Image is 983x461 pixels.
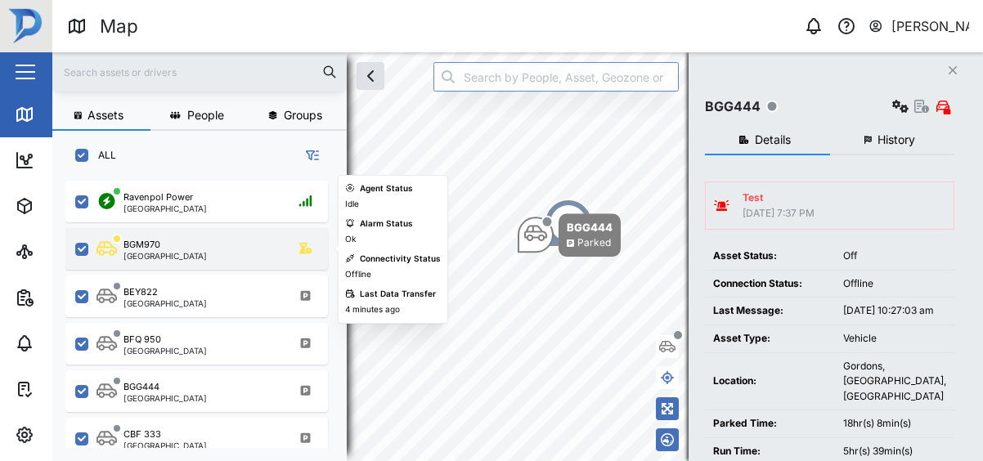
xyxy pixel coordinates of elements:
[891,16,970,37] div: [PERSON_NAME]
[123,252,207,260] div: [GEOGRAPHIC_DATA]
[544,199,593,248] div: Map marker
[713,374,827,389] div: Location:
[43,334,93,352] div: Alarms
[43,243,82,261] div: Sites
[843,444,946,459] div: 5hr(s) 39min(s)
[123,204,207,213] div: [GEOGRAPHIC_DATA]
[743,206,815,222] div: [DATE] 7:37 PM
[88,149,116,162] label: ALL
[123,190,193,204] div: Ravenpol Power
[567,219,613,235] div: BGG444
[43,151,116,169] div: Dashboard
[878,134,915,145] span: History
[843,303,946,319] div: [DATE] 10:27:03 am
[187,110,224,121] span: People
[62,60,337,84] input: Search assets or drivers
[43,197,93,215] div: Assets
[345,198,359,211] div: Idle
[123,285,158,299] div: BEY822
[713,416,827,432] div: Parked Time:
[713,303,827,319] div: Last Message:
[577,235,611,251] div: Parked
[713,248,827,264] div: Asset Status:
[123,299,207,307] div: [GEOGRAPHIC_DATA]
[8,8,44,44] img: Main Logo
[43,426,101,444] div: Settings
[123,238,160,252] div: BGM970
[43,105,79,123] div: Map
[360,253,441,266] div: Connectivity Status
[360,217,413,230] div: Alarm Status
[345,268,371,281] div: Offline
[705,96,761,117] div: BGG444
[743,190,815,206] div: Test
[755,134,791,145] span: Details
[65,175,346,448] div: grid
[345,233,356,246] div: Ok
[843,276,946,292] div: Offline
[843,248,946,264] div: Off
[345,303,400,316] div: 4 minutes ago
[518,213,621,257] div: Map marker
[433,62,679,92] input: Search by People, Asset, Geozone or Place
[100,12,138,41] div: Map
[52,52,983,461] canvas: Map
[713,276,827,292] div: Connection Status:
[123,394,207,402] div: [GEOGRAPHIC_DATA]
[868,15,970,38] button: [PERSON_NAME]
[88,110,123,121] span: Assets
[713,444,827,459] div: Run Time:
[360,288,436,301] div: Last Data Transfer
[360,182,413,195] div: Agent Status
[123,333,161,347] div: BFQ 950
[123,380,159,394] div: BGG444
[843,331,946,347] div: Vehicle
[713,331,827,347] div: Asset Type:
[843,359,946,405] div: Gordons, [GEOGRAPHIC_DATA], [GEOGRAPHIC_DATA]
[843,416,946,432] div: 18hr(s) 8min(s)
[123,441,207,450] div: [GEOGRAPHIC_DATA]
[43,380,88,398] div: Tasks
[123,347,207,355] div: [GEOGRAPHIC_DATA]
[123,427,161,441] div: CBF 333
[43,289,98,307] div: Reports
[284,110,322,121] span: Groups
